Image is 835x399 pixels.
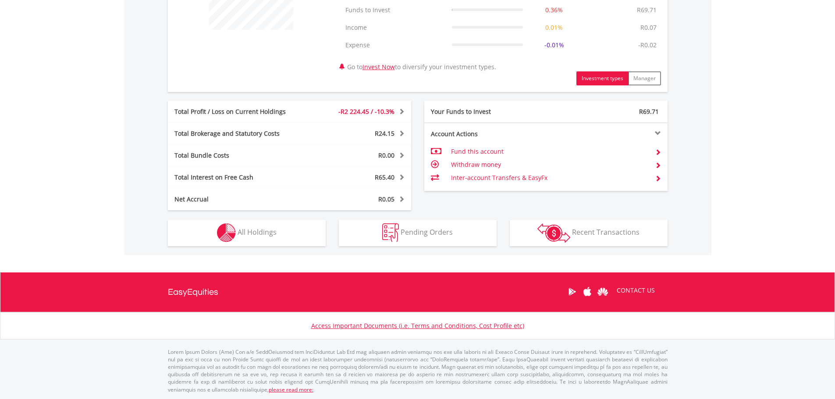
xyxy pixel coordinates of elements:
[510,220,668,246] button: Recent Transactions
[527,36,581,54] td: -0.01%
[168,107,310,116] div: Total Profit / Loss on Current Holdings
[565,278,580,305] a: Google Play
[338,107,394,116] span: -R2 224.45 / -10.3%
[572,227,640,237] span: Recent Transactions
[341,36,448,54] td: Expense
[238,227,277,237] span: All Holdings
[527,1,581,19] td: 0.36%
[168,195,310,204] div: Net Accrual
[168,220,326,246] button: All Holdings
[339,220,497,246] button: Pending Orders
[375,173,394,181] span: R65.40
[580,278,595,305] a: Apple
[424,130,546,138] div: Account Actions
[168,272,218,312] a: EasyEquities
[527,19,581,36] td: 0.01%
[451,145,648,158] td: Fund this account
[451,158,648,171] td: Withdraw money
[217,223,236,242] img: holdings-wht.png
[451,171,648,184] td: Inter-account Transfers & EasyFx
[595,278,611,305] a: Huawei
[634,36,661,54] td: -R0.02
[632,1,661,19] td: R69.71
[269,386,313,393] a: please read more:
[375,129,394,138] span: R24.15
[168,348,668,393] p: Lorem Ipsum Dolors (Ame) Con a/e SeddOeiusmod tem InciDiduntut Lab Etd mag aliquaen admin veniamq...
[341,19,448,36] td: Income
[378,195,394,203] span: R0.05
[639,107,659,116] span: R69.71
[382,223,399,242] img: pending_instructions-wht.png
[168,151,310,160] div: Total Bundle Costs
[168,173,310,182] div: Total Interest on Free Cash
[341,1,448,19] td: Funds to Invest
[311,321,524,330] a: Access Important Documents (i.e. Terms and Conditions, Cost Profile etc)
[636,19,661,36] td: R0.07
[424,107,546,116] div: Your Funds to Invest
[401,227,453,237] span: Pending Orders
[168,129,310,138] div: Total Brokerage and Statutory Costs
[576,71,629,85] button: Investment types
[611,278,661,303] a: CONTACT US
[362,63,395,71] a: Invest Now
[628,71,661,85] button: Manager
[537,223,570,243] img: transactions-zar-wht.png
[378,151,394,159] span: R0.00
